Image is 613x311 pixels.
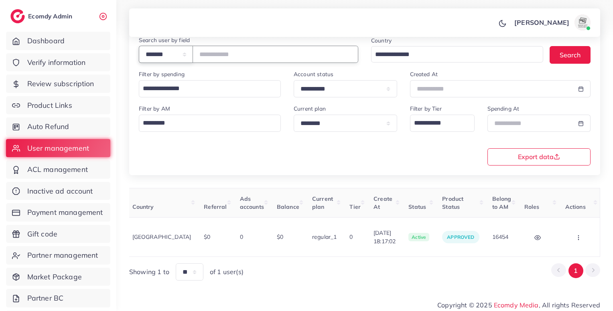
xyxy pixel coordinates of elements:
[27,57,86,68] span: Verify information
[27,100,72,111] span: Product Links
[204,203,227,210] span: Referral
[487,148,591,166] button: Export data
[240,233,243,240] span: 0
[27,293,64,303] span: Partner BC
[6,139,110,158] a: User management
[140,116,270,130] input: Search for option
[6,289,110,307] a: Partner BC
[510,14,594,30] a: [PERSON_NAME]avatar
[6,182,110,200] a: Inactive ad account
[27,164,88,175] span: ACL management
[27,272,82,282] span: Market Package
[6,96,110,115] a: Product Links
[568,263,583,278] button: Go to page 1
[550,46,591,63] button: Search
[139,115,281,132] div: Search for option
[408,203,426,210] span: Status
[27,79,94,89] span: Review subscription
[139,80,281,97] div: Search for option
[27,229,57,239] span: Gift code
[408,233,429,242] span: active
[277,233,283,240] span: $0
[411,116,464,130] input: Search for option
[204,233,210,240] span: $0
[6,225,110,243] a: Gift code
[129,267,169,277] span: Showing 1 to
[10,9,25,23] img: logo
[373,229,396,245] span: [DATE] 18:17:02
[349,233,353,240] span: 0
[240,195,264,210] span: Ads accounts
[28,12,74,20] h2: Ecomdy Admin
[492,233,509,240] span: 16454
[139,70,185,78] label: Filter by spending
[312,195,333,210] span: Current plan
[565,203,586,210] span: Actions
[277,203,299,210] span: Balance
[372,48,533,61] input: Search for option
[140,82,270,95] input: Search for option
[518,153,560,160] span: Export data
[371,46,543,63] div: Search for option
[294,70,333,78] label: Account status
[447,234,474,240] span: approved
[27,143,89,153] span: User management
[10,9,74,23] a: logoEcomdy Admin
[210,267,244,277] span: of 1 user(s)
[6,75,110,93] a: Review subscription
[6,32,110,50] a: Dashboard
[410,105,442,113] label: Filter by Tier
[6,203,110,222] a: Payment management
[294,105,326,113] label: Current plan
[574,14,591,30] img: avatar
[6,246,110,265] a: Partner management
[524,203,540,210] span: Roles
[6,268,110,286] a: Market Package
[373,195,392,210] span: Create At
[514,18,569,27] p: [PERSON_NAME]
[27,207,103,218] span: Payment management
[442,195,463,210] span: Product Status
[551,263,600,278] ul: Pagination
[132,233,191,240] span: [GEOGRAPHIC_DATA]
[27,36,65,46] span: Dashboard
[27,186,93,196] span: Inactive ad account
[539,300,600,310] span: , All rights Reserved
[487,105,520,113] label: Spending At
[494,301,539,309] a: Ecomdy Media
[27,250,98,261] span: Partner management
[312,233,337,240] span: regular_1
[132,203,154,210] span: Country
[410,115,475,132] div: Search for option
[410,70,438,78] label: Created At
[27,121,69,132] span: Auto Refund
[6,53,110,72] a: Verify information
[492,195,512,210] span: Belong to AM
[349,203,361,210] span: Tier
[139,105,170,113] label: Filter by AM
[437,300,600,310] span: Copyright © 2025
[6,117,110,136] a: Auto Refund
[6,160,110,179] a: ACL management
